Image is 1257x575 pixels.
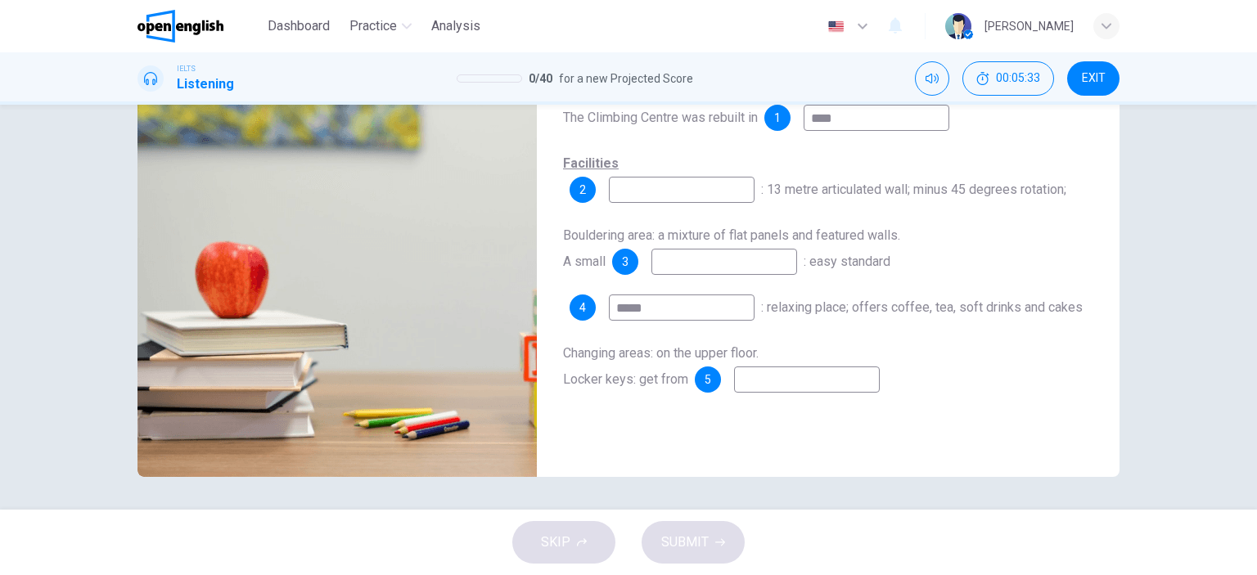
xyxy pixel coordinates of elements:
[563,345,759,387] span: Changing areas: on the upper floor. Locker keys: get from
[826,20,846,33] img: en
[563,155,619,171] u: Facilities
[579,184,586,195] span: 2
[268,16,330,36] span: Dashboard
[962,61,1054,96] button: 00:05:33
[774,112,781,124] span: 1
[915,61,949,96] div: Mute
[343,11,418,41] button: Practice
[425,11,487,41] button: Analysis
[563,227,900,269] span: Bouldering area: a mixture of flat panels and featured walls. A small
[622,256,628,267] span: 3
[761,299,1083,315] span: : relaxing place; offers coffee, tea, soft drinks and cakes
[431,16,480,36] span: Analysis
[996,72,1040,85] span: 00:05:33
[984,16,1074,36] div: [PERSON_NAME]
[137,10,261,43] a: OpenEnglish logo
[1082,72,1106,85] span: EXIT
[137,10,223,43] img: OpenEnglish logo
[137,79,537,477] img: Sports Centre
[177,74,234,94] h1: Listening
[529,69,552,88] span: 0 / 40
[177,63,196,74] span: IELTS
[579,302,586,313] span: 4
[261,11,336,41] button: Dashboard
[349,16,397,36] span: Practice
[962,61,1054,96] div: Hide
[559,69,693,88] span: for a new Projected Score
[1067,61,1120,96] button: EXIT
[705,374,711,385] span: 5
[761,182,1066,197] span: : 13 metre articulated wall; minus 45 degrees rotation;
[804,254,890,269] span: : easy standard
[945,13,971,39] img: Profile picture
